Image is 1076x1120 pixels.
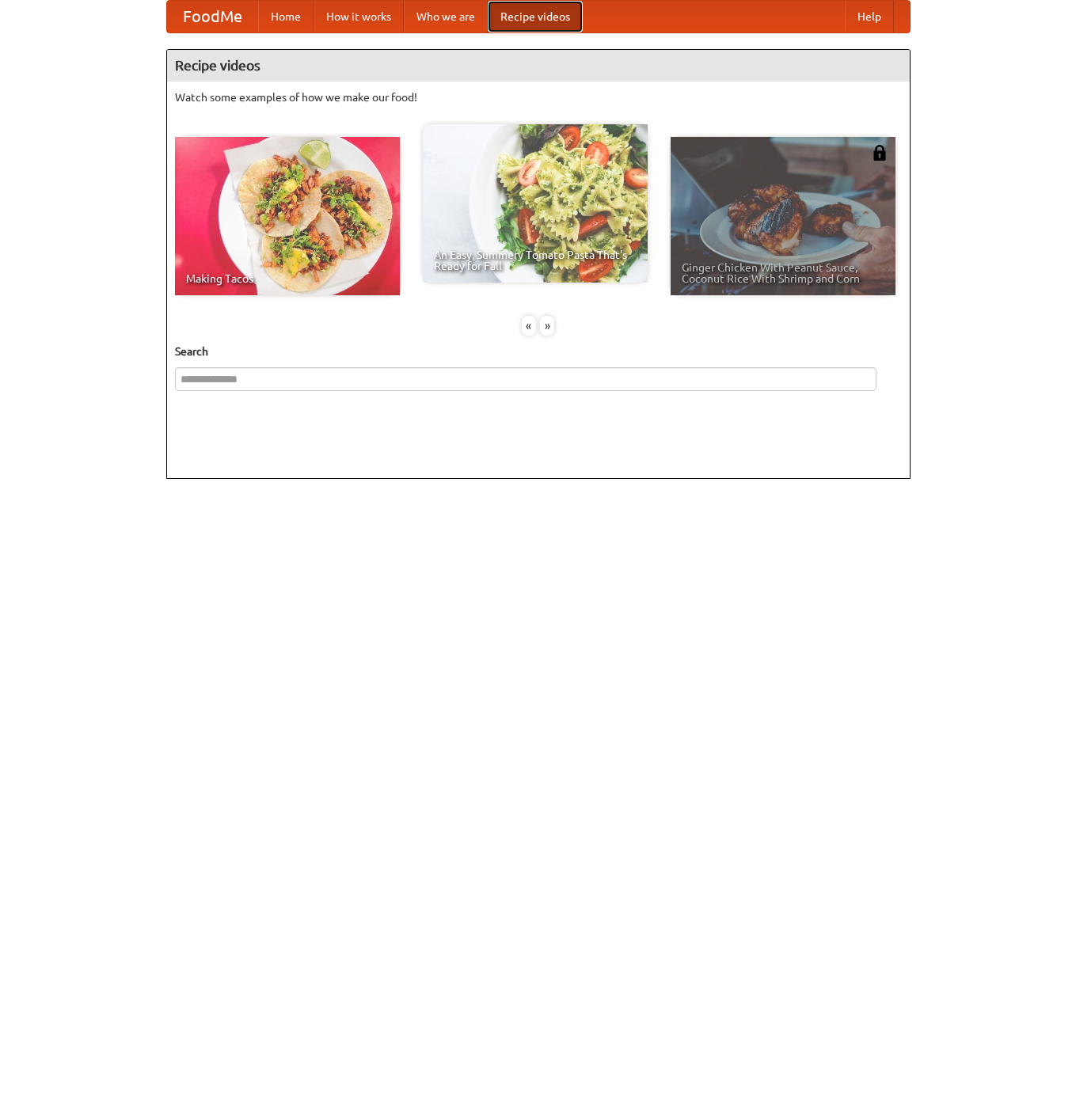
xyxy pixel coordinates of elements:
a: Making Tacos [175,137,400,295]
span: Making Tacos [186,273,389,284]
p: Watch some examples of how we make our food! [175,89,902,105]
span: An Easy, Summery Tomato Pasta That's Ready for Fall [434,249,637,271]
a: Recipe videos [488,1,583,32]
img: 483408.png [872,145,888,161]
a: An Easy, Summery Tomato Pasta That's Ready for Fall [423,124,648,283]
h4: Recipe videos [167,50,910,82]
h5: Search [175,344,902,359]
a: Help [845,1,894,32]
a: Who we are [404,1,488,32]
a: Home [258,1,314,32]
div: « [522,316,536,336]
a: FoodMe [167,1,258,32]
div: » [540,316,554,336]
a: How it works [314,1,404,32]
